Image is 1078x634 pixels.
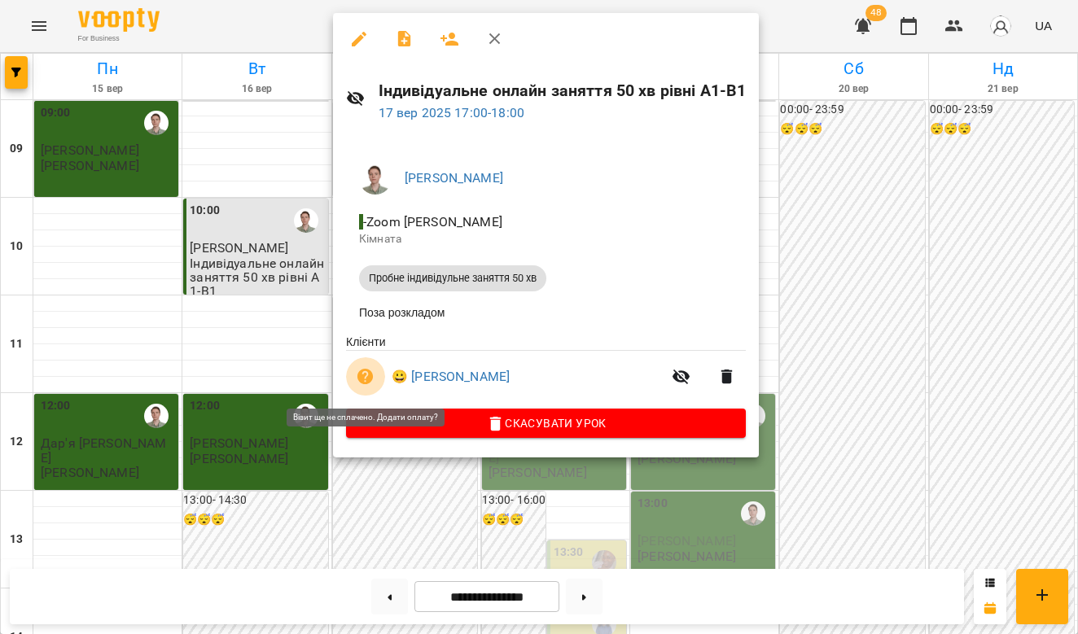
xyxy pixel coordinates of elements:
span: Скасувати Урок [359,413,733,433]
p: Кімната [359,231,733,247]
span: - Zoom [PERSON_NAME] [359,214,506,230]
ul: Клієнти [346,334,746,409]
button: Скасувати Урок [346,409,746,438]
a: 😀 [PERSON_NAME] [392,367,510,387]
a: 17 вер 2025 17:00-18:00 [379,105,524,120]
h6: Індивідуальне онлайн заняття 50 хв рівні А1-В1 [379,78,747,103]
img: 08937551b77b2e829bc2e90478a9daa6.png [359,162,392,195]
span: Пробне індивідульне заняття 50 хв [359,271,546,286]
a: [PERSON_NAME] [405,170,503,186]
li: Поза розкладом [346,298,746,327]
